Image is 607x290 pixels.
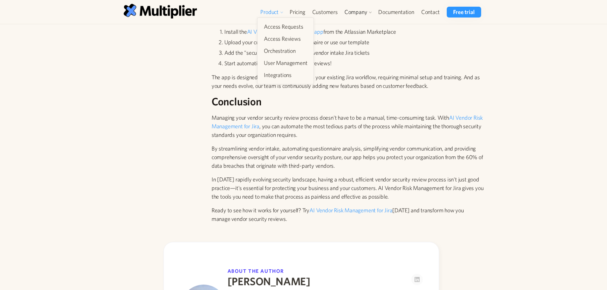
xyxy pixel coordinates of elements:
[257,18,314,84] nav: Product
[228,268,310,274] div: About the author
[257,7,286,18] div: Product
[375,7,417,18] a: Documentation
[212,144,484,170] p: By streamlining vendor intake, automating questionnaire analysis, simplifying vendor communicatio...
[212,73,484,90] p: The app is designed to work seamlessly with your existing Jira workflow, requiring minimal setup ...
[228,274,310,289] h3: [PERSON_NAME]
[247,28,323,35] a: AI Vendor Risk Management app
[212,95,484,108] h2: Conclusion
[224,28,484,36] li: Install the from the Atlassian Marketplace
[261,21,310,32] a: Access Requests
[212,228,484,237] p: ‍
[261,33,310,45] a: Access Reviews
[344,8,367,16] div: Company
[418,7,443,18] a: Contact
[309,207,392,214] a: AI Vendor Risk Management for Jira
[341,7,375,18] div: Company
[212,113,484,139] p: Managing your vendor security review process doesn't have to be a manual, time-consuming task. Wi...
[261,57,310,69] a: User Management
[224,59,484,67] li: Start automating your vendor security reviews!
[261,45,310,57] a: Orchestration
[286,7,309,18] a: Pricing
[212,175,484,201] p: In [DATE] rapidly evolving security landscape, having a robust, efficient vendor security review ...
[224,38,484,46] li: Upload your custom security questionnaire or use our template
[261,69,310,81] a: Integrations
[260,8,278,16] div: Product
[309,7,341,18] a: Customers
[224,49,484,57] li: Add the "securityreview" label to your vendor intake Jira tickets
[447,7,481,18] a: Free trial
[212,206,484,223] p: Ready to see how it works for yourself? Try [DATE] and transform how you manage vendor security r...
